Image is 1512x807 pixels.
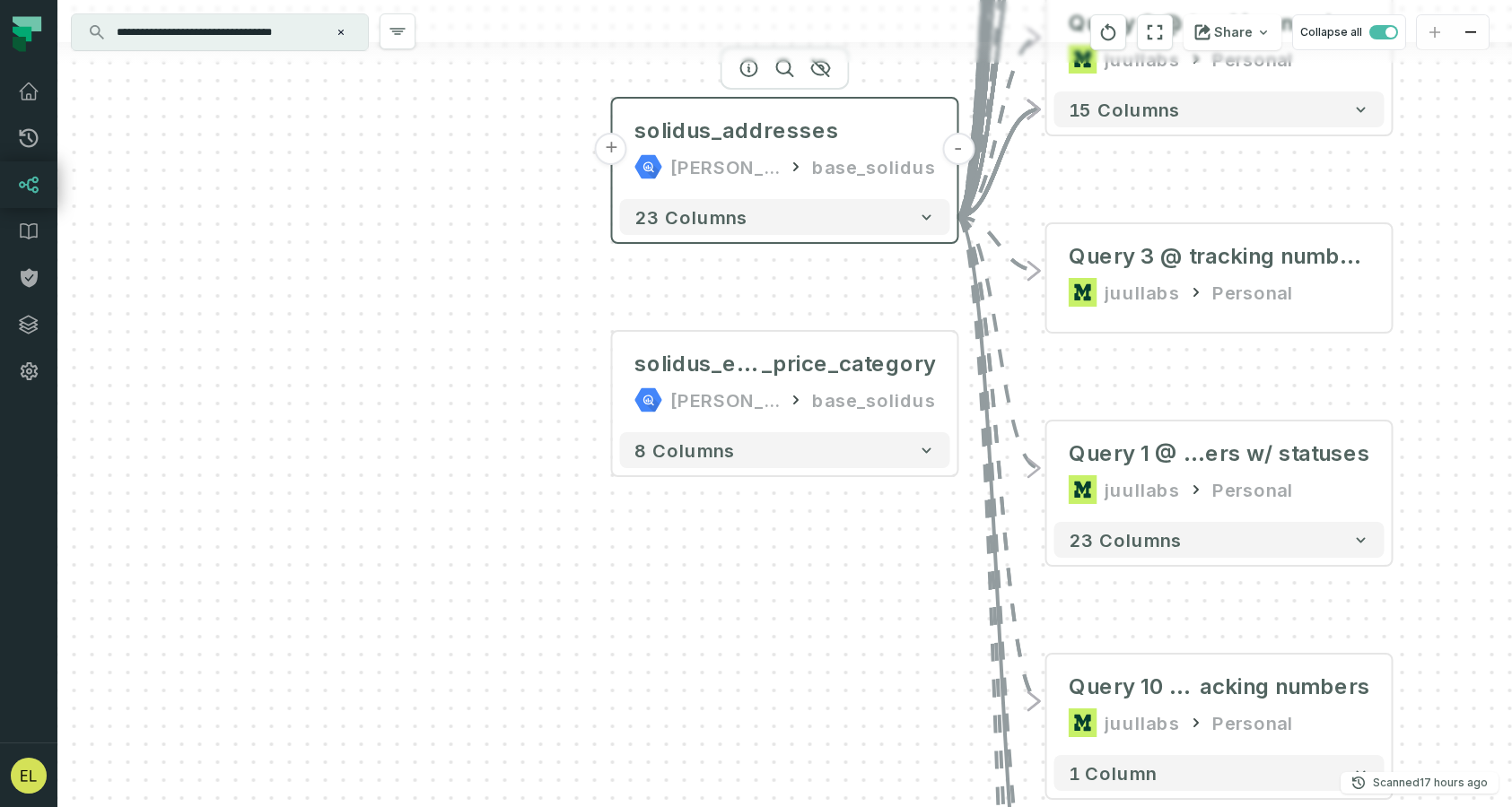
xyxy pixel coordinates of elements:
div: Personal [1212,475,1293,504]
div: Query 3 @ tracking numbers [1069,242,1370,271]
span: _price_category [762,350,936,378]
div: juullabs [1105,708,1180,737]
img: avatar of Eddie Lam [11,758,47,794]
g: Edge from 55cb7af7a6da21b73393abc0594ee53d to 02c525f3c2f5007174524bd72a26ef80 [957,217,1039,468]
button: Share [1184,14,1281,50]
div: juul-warehouse [670,386,780,414]
button: Clear search query [332,23,350,41]
div: juullabs [1105,475,1180,504]
div: solidus_excise_tax_by_product_price_category [634,350,936,378]
span: ers w/ statuses [1205,439,1370,468]
div: Personal [1212,708,1293,737]
span: 8 columns [634,439,735,461]
button: zoom out [1453,15,1489,50]
div: base_solidus [812,386,936,414]
p: Scanned [1373,774,1488,792]
span: 23 columns [634,206,747,228]
relative-time: Sep 18, 2025, 6:02 PM PDT [1420,776,1488,789]
div: Query 1 @ Clone of All Solidus orders w/ statuses [1069,439,1370,468]
div: solidus_addresses [634,117,839,145]
span: acking numbers [1200,672,1370,701]
span: 1 column [1069,762,1157,784]
button: Scanned[DATE] 6:02:51 PM [1341,772,1499,794]
span: 23 columns [1069,529,1182,551]
div: juul-warehouse [670,152,780,181]
div: juullabs [1105,278,1180,307]
button: + [595,133,627,165]
div: Query 10 @ tracking numbers [1069,672,1370,701]
button: Collapse all [1292,14,1406,50]
span: Query 10 @ tr [1069,672,1200,701]
button: - [942,133,974,165]
g: Edge from 55cb7af7a6da21b73393abc0594ee53d to 132ed3d3e58fd2840acd795eec2dc832 [957,109,1039,217]
g: Edge from 55cb7af7a6da21b73393abc0594ee53d to 363cc55a3e57680cdbb06ed2560e887f [957,217,1039,271]
span: Query 1 @ Clone of All Solidus ord [1069,439,1205,468]
div: Personal [1212,278,1293,307]
g: Edge from 55cb7af7a6da21b73393abc0594ee53d to 371906e649010e134ab2d7e24cf93b1d [957,217,1039,701]
span: 15 columns [1069,99,1180,120]
span: solidus_excise_tax_by_product [634,350,762,378]
div: base_solidus [812,152,936,181]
